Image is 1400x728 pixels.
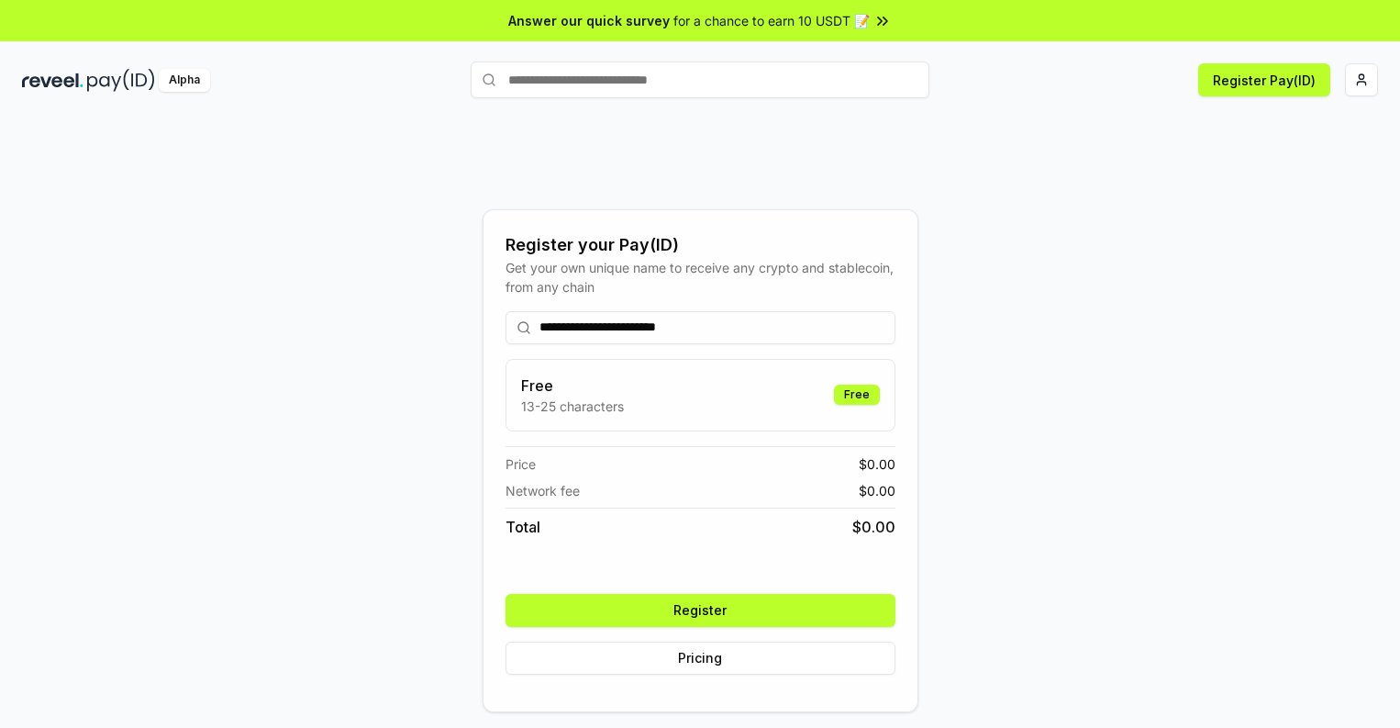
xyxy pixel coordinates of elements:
[87,69,155,92] img: pay_id
[859,481,895,500] span: $ 0.00
[506,258,895,297] div: Get your own unique name to receive any crypto and stablecoin, from any chain
[834,385,880,405] div: Free
[506,232,895,258] div: Register your Pay(ID)
[852,516,895,538] span: $ 0.00
[159,69,210,92] div: Alpha
[859,454,895,474] span: $ 0.00
[521,397,624,416] p: 13-25 characters
[506,594,895,627] button: Register
[506,642,895,675] button: Pricing
[1198,63,1330,96] button: Register Pay(ID)
[673,11,870,30] span: for a chance to earn 10 USDT 📝
[506,454,536,474] span: Price
[521,375,624,397] h3: Free
[508,11,670,30] span: Answer our quick survey
[506,516,540,538] span: Total
[506,481,580,500] span: Network fee
[22,69,83,92] img: reveel_dark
